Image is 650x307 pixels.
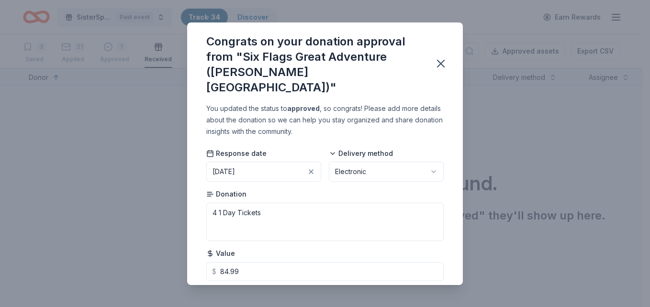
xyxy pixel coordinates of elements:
b: approved [287,104,320,112]
div: Congrats on your donation approval from "Six Flags Great Adventure ([PERSON_NAME][GEOGRAPHIC_DATA])" [206,34,423,95]
button: [DATE] [206,162,321,182]
span: Response date [206,149,267,158]
textarea: 4 1 Day Tickets [206,203,444,241]
span: Value [206,249,235,258]
span: Donation [206,189,247,199]
div: [DATE] [213,166,235,177]
span: Delivery method [329,149,393,158]
div: You updated the status to , so congrats! Please add more details about the donation so we can hel... [206,103,444,137]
